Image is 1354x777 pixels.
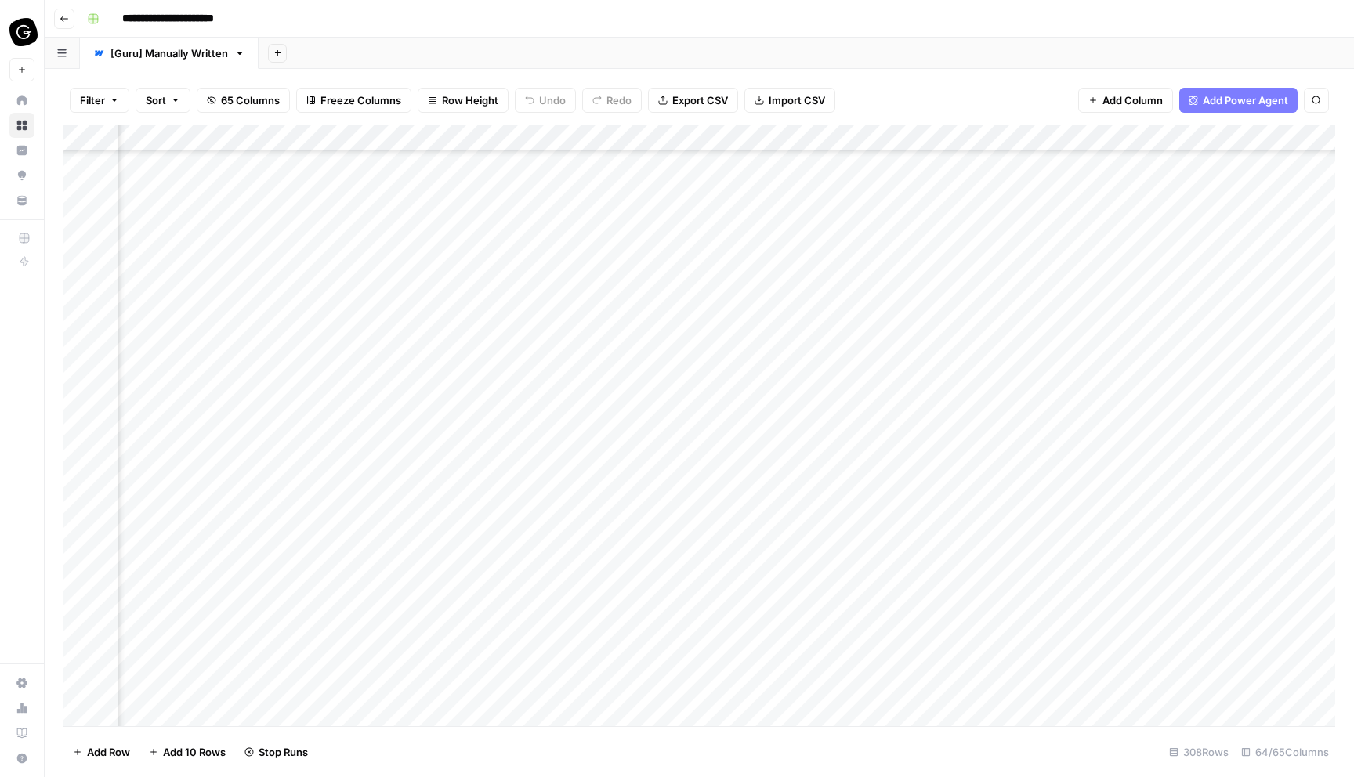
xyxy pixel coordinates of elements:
[1179,88,1298,113] button: Add Power Agent
[1102,92,1163,108] span: Add Column
[539,92,566,108] span: Undo
[197,88,290,113] button: 65 Columns
[296,88,411,113] button: Freeze Columns
[80,92,105,108] span: Filter
[136,88,190,113] button: Sort
[744,88,835,113] button: Import CSV
[9,18,38,46] img: Guru Logo
[442,92,498,108] span: Row Height
[80,38,259,69] a: [Guru] Manually Written
[9,163,34,188] a: Opportunities
[87,744,130,760] span: Add Row
[1235,739,1335,764] div: 64/65 Columns
[146,92,166,108] span: Sort
[9,670,34,696] a: Settings
[320,92,401,108] span: Freeze Columns
[9,188,34,213] a: Your Data
[9,113,34,138] a: Browse
[606,92,632,108] span: Redo
[139,739,235,764] button: Add 10 Rows
[70,88,129,113] button: Filter
[648,88,738,113] button: Export CSV
[163,744,226,760] span: Add 10 Rows
[9,13,34,52] button: Workspace: Guru
[9,696,34,721] a: Usage
[9,746,34,771] button: Help + Support
[235,739,317,764] button: Stop Runs
[515,88,576,113] button: Undo
[769,92,825,108] span: Import CSV
[418,88,509,113] button: Row Height
[1163,739,1235,764] div: 308 Rows
[9,88,34,113] a: Home
[259,744,308,760] span: Stop Runs
[1078,88,1173,113] button: Add Column
[1203,92,1288,108] span: Add Power Agent
[672,92,728,108] span: Export CSV
[110,45,228,61] div: [Guru] Manually Written
[9,721,34,746] a: Learning Hub
[9,138,34,163] a: Insights
[582,88,642,113] button: Redo
[63,739,139,764] button: Add Row
[221,92,280,108] span: 65 Columns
